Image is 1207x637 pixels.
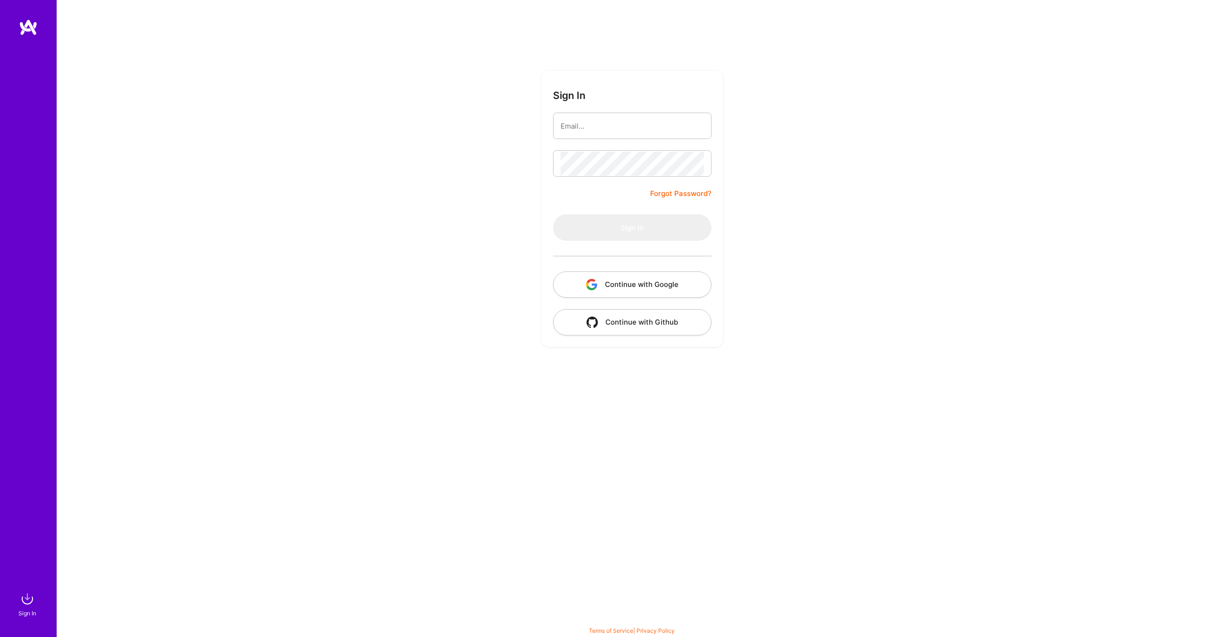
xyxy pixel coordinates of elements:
[553,90,586,101] h3: Sign In
[553,214,711,241] button: Sign In
[553,309,711,335] button: Continue with Github
[18,589,37,608] img: sign in
[589,627,633,634] a: Terms of Service
[561,114,704,138] input: Email...
[650,188,711,199] a: Forgot Password?
[19,19,38,36] img: logo
[587,317,598,328] img: icon
[18,608,36,618] div: Sign In
[57,609,1207,632] div: © 2025 ATeams Inc., All rights reserved.
[20,589,37,618] a: sign inSign In
[589,627,675,634] span: |
[637,627,675,634] a: Privacy Policy
[586,279,597,290] img: icon
[553,271,711,298] button: Continue with Google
